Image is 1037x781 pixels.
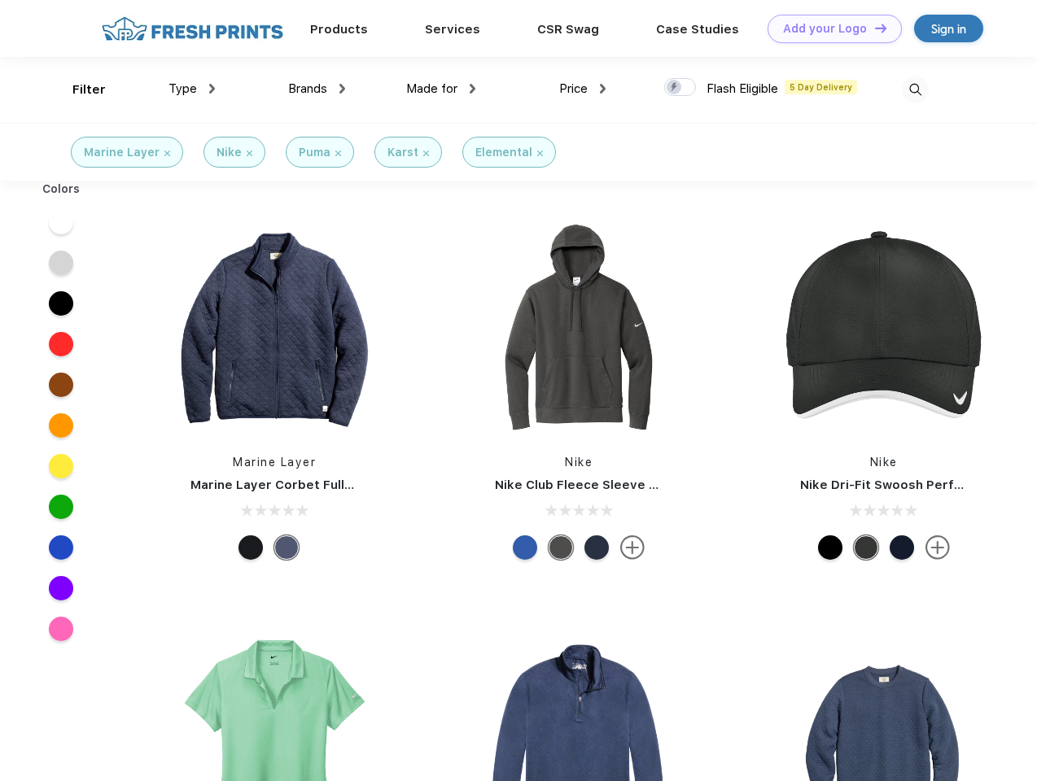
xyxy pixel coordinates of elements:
[495,478,800,492] a: Nike Club Fleece Sleeve Swoosh Pullover Hoodie
[800,478,1025,492] a: Nike Dri-Fit Swoosh Perforated Cap
[565,456,593,469] a: Nike
[549,535,573,560] div: Anthracite
[339,84,345,94] img: dropdown.png
[164,151,170,156] img: filter_cancel.svg
[470,221,687,438] img: func=resize&h=266
[475,144,532,161] div: Elemental
[72,81,106,99] div: Filter
[310,22,368,37] a: Products
[620,535,645,560] img: more.svg
[600,84,606,94] img: dropdown.png
[914,15,983,42] a: Sign in
[166,221,383,438] img: func=resize&h=266
[776,221,992,438] img: func=resize&h=266
[931,20,966,38] div: Sign in
[233,456,316,469] a: Marine Layer
[406,81,457,96] span: Made for
[84,144,160,161] div: Marine Layer
[785,80,857,94] span: 5 Day Delivery
[584,535,609,560] div: Midnight Navy
[425,22,480,37] a: Services
[870,456,898,469] a: Nike
[537,22,599,37] a: CSR Swag
[818,535,842,560] div: Black
[423,151,429,156] img: filter_cancel.svg
[854,535,878,560] div: Anthracite
[274,535,299,560] div: Navy
[783,22,867,36] div: Add your Logo
[707,81,778,96] span: Flash Eligible
[875,24,886,33] img: DT
[209,84,215,94] img: dropdown.png
[217,144,242,161] div: Nike
[559,81,588,96] span: Price
[387,144,418,161] div: Karst
[190,478,416,492] a: Marine Layer Corbet Full-Zip Jacket
[902,76,929,103] img: desktop_search.svg
[97,15,288,43] img: fo%20logo%202.webp
[537,151,543,156] img: filter_cancel.svg
[335,151,341,156] img: filter_cancel.svg
[30,181,93,198] div: Colors
[299,144,330,161] div: Puma
[470,84,475,94] img: dropdown.png
[247,151,252,156] img: filter_cancel.svg
[513,535,537,560] div: Game Royal
[890,535,914,560] div: Navy
[288,81,327,96] span: Brands
[925,535,950,560] img: more.svg
[238,535,263,560] div: Black
[168,81,197,96] span: Type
